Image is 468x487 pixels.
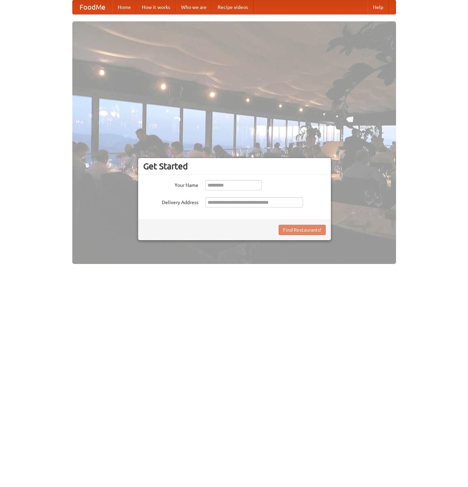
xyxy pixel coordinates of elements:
[136,0,176,14] a: How it works
[279,225,326,235] button: Find Restaurants!
[143,197,198,206] label: Delivery Address
[143,161,326,171] h3: Get Started
[212,0,253,14] a: Recipe videos
[143,180,198,189] label: Your Name
[73,0,112,14] a: FoodMe
[112,0,136,14] a: Home
[367,0,389,14] a: Help
[176,0,212,14] a: Who we are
